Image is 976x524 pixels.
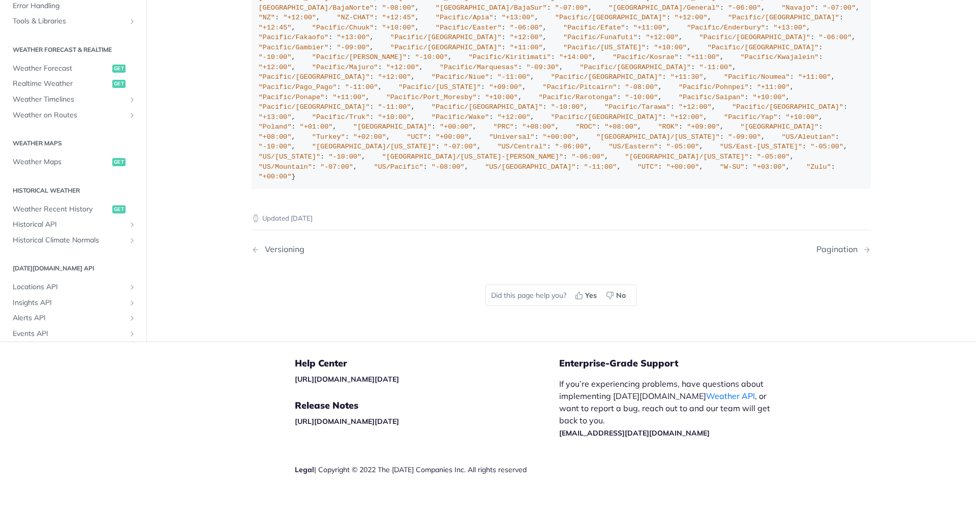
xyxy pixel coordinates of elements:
[798,73,831,81] span: "+11:00"
[374,163,423,171] span: "US/Pacific"
[706,391,755,401] a: Weather API
[543,133,576,141] span: "+00:00"
[13,204,110,214] span: Weather Recent History
[559,378,781,439] p: If you’re experiencing problems, have questions about implementing [DATE][DOMAIN_NAME] , or want ...
[753,94,786,101] span: "+10:00"
[658,123,679,131] span: "ROK"
[312,53,407,61] span: "Pacific/[PERSON_NAME]"
[353,123,432,131] span: "[GEOGRAPHIC_DATA]"
[8,264,139,273] h2: [DATE][DOMAIN_NAME] API
[378,103,411,111] span: "-11:00"
[259,83,337,91] span: "Pacific/Pago_Pago"
[699,64,732,71] span: "-11:00"
[8,233,139,248] a: Historical Climate NormalsShow subpages for Historical Climate Normals
[252,244,517,254] a: Previous Page: Versioning
[625,83,658,91] span: "-08:00"
[666,143,699,150] span: "-05:00"
[753,163,786,171] span: "+03:00"
[551,73,662,81] span: "Pacific/[GEOGRAPHIC_DATA]"
[563,44,646,51] span: "Pacific/[US_STATE]"
[679,103,712,111] span: "+12:00"
[708,44,819,51] span: "Pacific/[GEOGRAPHIC_DATA]"
[295,375,399,384] a: [URL][DOMAIN_NAME][DATE]
[259,64,292,71] span: "+12:00"
[8,295,139,311] a: Insights APIShow subpages for Insights API
[757,153,790,161] span: "-05:00"
[13,1,136,11] span: Error Handling
[724,73,790,81] span: "Pacific/Noumea"
[781,4,814,12] span: "Navajo"
[295,357,559,369] h5: Help Center
[670,73,704,81] span: "+11:30"
[8,45,139,54] h2: Weather Forecast & realtime
[485,163,575,171] span: "US/[GEOGRAPHIC_DATA]"
[128,96,136,104] button: Show subpages for Weather Timelines
[559,357,797,369] h5: Enterprise-Grade Support
[440,123,473,131] span: "+00:00"
[497,113,530,121] span: "+12:00"
[252,213,871,224] p: Updated [DATE]
[432,103,543,111] span: "Pacific/[GEOGRAPHIC_DATA]"
[260,244,304,254] div: Versioning
[13,282,126,292] span: Locations API
[585,290,597,301] span: Yes
[575,123,596,131] span: "ROC"
[741,123,819,131] span: "[GEOGRAPHIC_DATA]"
[112,65,126,73] span: get
[259,24,292,32] span: "+12:45"
[390,34,502,41] span: "Pacific/[GEOGRAPHIC_DATA]"
[432,163,465,171] span: "-08:00"
[8,280,139,295] a: Locations APIShow subpages for Locations API
[555,4,588,12] span: "-07:00"
[489,83,522,91] span: "+09:00"
[724,113,777,121] span: "Pacific/Yap"
[757,83,790,91] span: "+11:00"
[13,157,110,167] span: Weather Maps
[386,94,477,101] span: "Pacific/Port_Moresby"
[782,133,835,141] span: "US/Aleutian"
[786,113,819,121] span: "+10:00"
[112,158,126,166] span: get
[469,53,551,61] span: "Pacific/Kiritimati"
[436,24,502,32] span: "Pacific/Easter"
[8,108,139,123] a: Weather on RoutesShow subpages for Weather on Routes
[295,465,559,475] div: | Copyright © 2022 The [DATE] Companies Inc. All rights reserved
[259,113,292,121] span: "+13:00"
[613,53,679,61] span: "Pacific/Kosrae"
[13,235,126,245] span: Historical Climate Normals
[8,202,139,217] a: Weather Recent Historyget
[444,143,477,150] span: "-07:00"
[382,24,415,32] span: "+10:00"
[312,113,370,121] span: "Pacific/Truk"
[295,465,314,474] a: Legal
[436,4,547,12] span: "[GEOGRAPHIC_DATA]/BajaSur"
[128,330,136,338] button: Show subpages for Events API
[497,73,530,81] span: "-11:00"
[526,64,559,71] span: "-09:30"
[13,314,126,324] span: Alerts API
[13,298,126,308] span: Insights API
[497,143,546,150] span: "US/Central"
[633,24,666,32] span: "+11:00"
[679,83,749,91] span: "Pacific/Pohnpei"
[596,133,720,141] span: "[GEOGRAPHIC_DATA]/[US_STATE]"
[432,73,489,81] span: "Pacific/Niue"
[563,34,637,41] span: "Pacific/Funafuti"
[8,186,139,195] h2: Historical Weather
[259,53,292,61] span: "-10:00"
[13,64,110,74] span: Weather Forecast
[679,94,745,101] span: "Pacific/Saipan"
[543,83,617,91] span: "Pacific/Pitcairn"
[112,80,126,88] span: get
[555,14,666,21] span: "Pacific/[GEOGRAPHIC_DATA]"
[382,153,563,161] span: "[GEOGRAPHIC_DATA]/[US_STATE]-[PERSON_NAME]"
[522,123,555,131] span: "+08:00"
[259,143,292,150] span: "-10:00"
[604,103,670,111] span: "Pacific/Tarawa"
[559,53,592,61] span: "+14:00"
[337,14,374,21] span: "NZ-CHAT"
[732,103,843,111] span: "Pacific/[GEOGRAPHIC_DATA]"
[602,288,631,303] button: No
[555,143,588,150] span: "-06:00"
[382,4,415,12] span: "-08:00"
